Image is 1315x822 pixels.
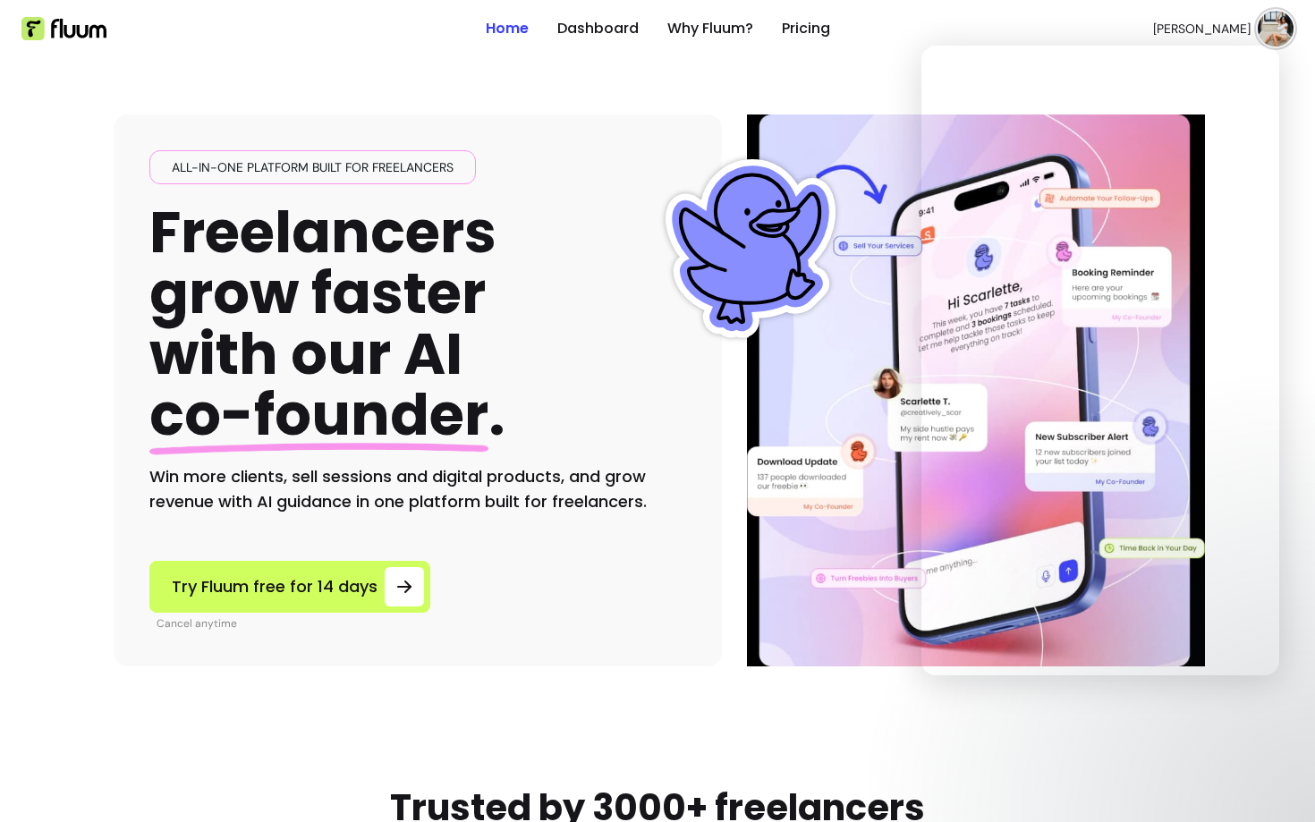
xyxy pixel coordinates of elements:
span: All-in-one platform built for freelancers [165,158,461,176]
a: Try Fluum free for 14 days [149,561,430,613]
a: Home [486,18,529,39]
img: Hero [751,114,1201,666]
span: Try Fluum free for 14 days [172,574,378,599]
button: avatar[PERSON_NAME] [1153,11,1294,47]
img: avatar [1258,11,1294,47]
iframe: Intercom live chat [921,46,1279,675]
p: Cancel anytime [157,616,430,631]
a: Why Fluum? [667,18,753,39]
a: Dashboard [557,18,639,39]
h2: Win more clients, sell sessions and digital products, and grow revenue with AI guidance in one pl... [149,464,686,514]
iframe: Intercom live chat [1236,690,1279,733]
a: Pricing [782,18,830,39]
span: [PERSON_NAME] [1153,20,1251,38]
img: Fluum Logo [21,17,106,40]
h1: Freelancers grow faster with our AI . [149,202,505,446]
span: co-founder [149,375,488,454]
img: Fluum Duck sticker [661,159,840,338]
